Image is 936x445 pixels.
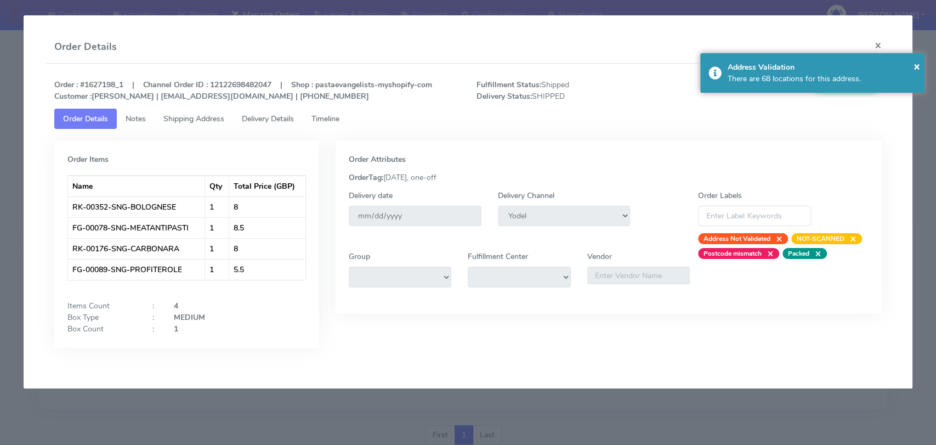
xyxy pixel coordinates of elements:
span: Shipped SHIPPED [468,79,679,102]
th: Qty [205,176,229,196]
label: Order Labels [698,190,742,201]
span: × [770,233,782,244]
div: Items Count [59,300,144,312]
strong: Customer : [54,91,92,102]
span: × [913,59,920,74]
td: 5.5 [229,259,306,280]
div: : [144,312,166,323]
div: There are 68 locations for this address. [728,73,917,85]
label: Delivery date [349,190,393,201]
td: FG-00089-SNG-PROFITEROLE [68,259,205,280]
span: × [762,248,774,259]
h4: Order Details [54,40,117,54]
label: Delivery Channel [498,190,554,201]
strong: Packed [788,249,809,258]
button: Close [913,58,920,75]
td: 8 [229,196,306,217]
span: × [809,248,821,259]
strong: Address Not Validated [704,234,770,243]
strong: 4 [174,301,178,311]
th: Name [68,176,205,196]
div: Address Validation [728,61,917,73]
strong: Fulfillment Status: [476,80,541,90]
td: 1 [205,217,229,238]
td: RK-00352-SNG-BOLOGNESE [68,196,205,217]
strong: OrderTag: [349,172,383,183]
strong: Order : #1627198_1 | Channel Order ID : 12122698482047 | Shop : pastaevangelists-myshopify-com [P... [54,80,432,102]
button: Close [866,31,890,60]
span: Shipping Address [163,114,224,124]
div: [DATE], one-off [341,172,877,183]
div: Box Type [59,312,144,323]
td: FG-00078-SNG-MEATANTIPASTI [68,217,205,238]
div: : [144,323,166,335]
td: RK-00176-SNG-CARBONARA [68,238,205,259]
div: : [144,300,166,312]
span: Delivery Details [242,114,294,124]
th: Total Price (GBP) [229,176,306,196]
td: 1 [205,196,229,217]
td: 1 [205,259,229,280]
td: 1 [205,238,229,259]
span: Order Details [63,114,108,124]
span: Notes [126,114,146,124]
input: Enter Label Keywords [698,206,811,226]
strong: 1 [174,324,178,334]
label: Group [349,251,370,262]
strong: Order Attributes [349,154,406,165]
label: Fulfillment Center [468,251,528,262]
span: × [844,233,856,244]
label: Vendor [587,251,612,262]
input: Enter Vendor Name [587,267,690,284]
strong: Delivery Status: [476,91,531,102]
td: 8 [229,238,306,259]
strong: Postcode mismatch [704,249,762,258]
ul: Tabs [54,109,882,129]
div: Box Count [59,323,144,335]
strong: MEDIUM [174,312,205,323]
td: 8.5 [229,217,306,238]
strong: NOT-SCANNED [797,234,844,243]
strong: Order Items [67,154,109,165]
span: Timeline [311,114,339,124]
